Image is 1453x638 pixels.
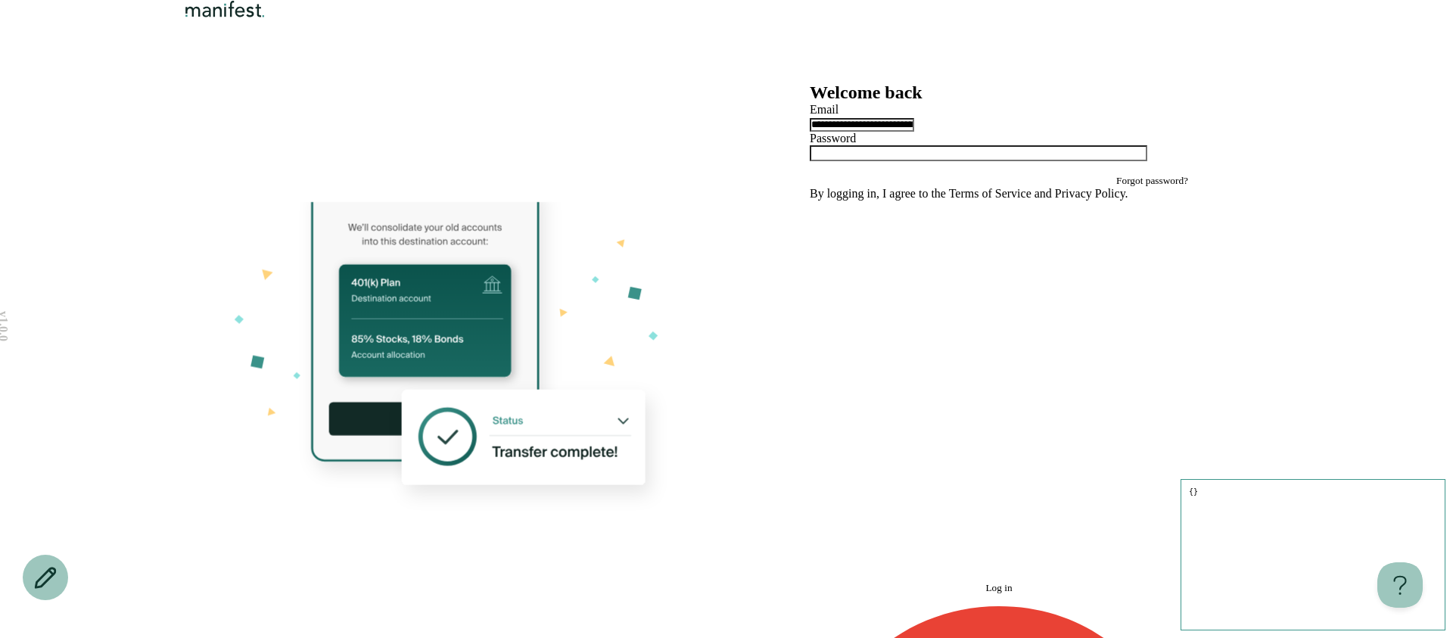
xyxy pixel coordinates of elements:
label: Email [810,103,839,116]
span: Log in [985,582,1012,593]
label: Password [810,132,856,145]
span: Forgot password? [1116,175,1188,186]
a: Privacy Policy [1055,187,1125,200]
h2: Welcome back [810,82,1188,103]
button: Forgot password? [1116,175,1188,187]
p: By logging in, I agree to the and . [810,187,1188,201]
iframe: Toggle Customer Support [1377,562,1423,608]
a: Terms of Service [949,187,1031,200]
button: Log in [810,201,1188,594]
pre: {} [1181,479,1445,630]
